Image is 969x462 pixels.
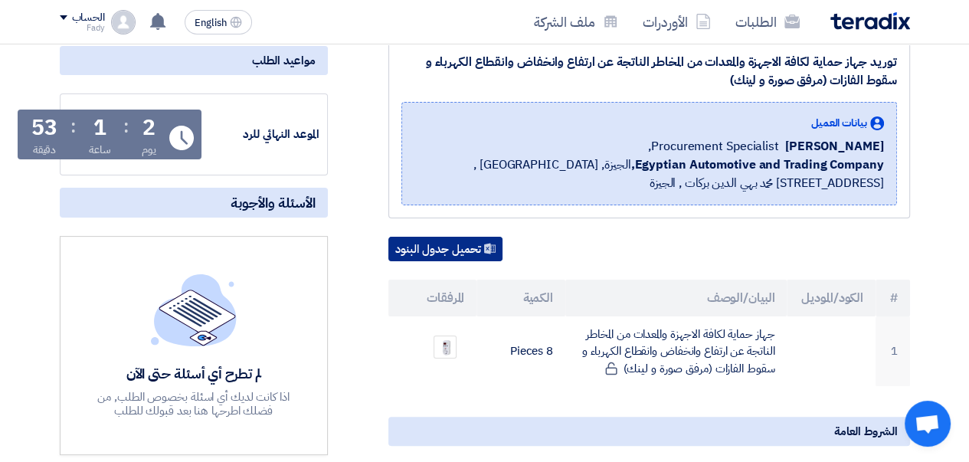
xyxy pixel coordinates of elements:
img: empty_state_list.svg [151,274,237,346]
span: [PERSON_NAME] [785,137,884,156]
div: توريد جهاز حماية لكافة الاجهزة والمعدات من المخاطر الناتجة عن ارتفاع وانخفاض وانقطاع الكهرباء و س... [401,53,897,90]
div: اذا كانت لديك أي اسئلة بخصوص الطلب, من فضلك اطرحها هنا بعد قبولك للطلب [82,390,306,418]
th: الكود/الموديل [787,280,876,316]
div: دقيقة [33,142,57,158]
div: مواعيد الطلب [60,46,328,75]
img: Teradix logo [830,12,910,30]
b: Egyptian Automotive and Trading Company, [630,156,883,174]
td: 1 [876,316,910,387]
a: الأوردرات [630,4,723,40]
div: : [70,113,76,140]
span: Procurement Specialist, [648,137,779,156]
div: ساعة [89,142,111,158]
td: جهاز حماية لكافة الاجهزة والمعدات من المخاطر الناتجة عن ارتفاع وانخفاض وانقطاع الكهرباء و سقوط ال... [565,316,787,387]
td: 8 Pieces [476,316,565,387]
div: الحساب [72,11,105,25]
div: : [123,113,129,140]
div: 53 [31,117,57,139]
div: 2 [142,117,155,139]
div: لم تطرح أي أسئلة حتى الآن [82,365,306,382]
div: الموعد النهائي للرد [205,126,319,143]
th: # [876,280,910,316]
img: profile_test.png [111,10,136,34]
span: الجيزة, [GEOGRAPHIC_DATA] ,[STREET_ADDRESS] محمد بهي الدين بركات , الجيزة [414,156,884,192]
div: يوم [142,142,156,158]
th: الكمية [476,280,565,316]
div: Fady [60,24,105,32]
span: English [195,18,227,28]
div: Open chat [905,401,951,447]
span: الأسئلة والأجوبة [231,194,316,211]
div: 1 [93,117,106,139]
span: بيانات العميل [811,115,867,131]
a: ملف الشركة [522,4,630,40]
span: الشروط العامة [834,423,898,440]
a: الطلبات [723,4,812,40]
button: English [185,10,252,34]
img: Device_1758535467796.png [434,333,456,362]
button: تحميل جدول البنود [388,237,503,261]
th: البيان/الوصف [565,280,787,316]
th: المرفقات [388,280,477,316]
